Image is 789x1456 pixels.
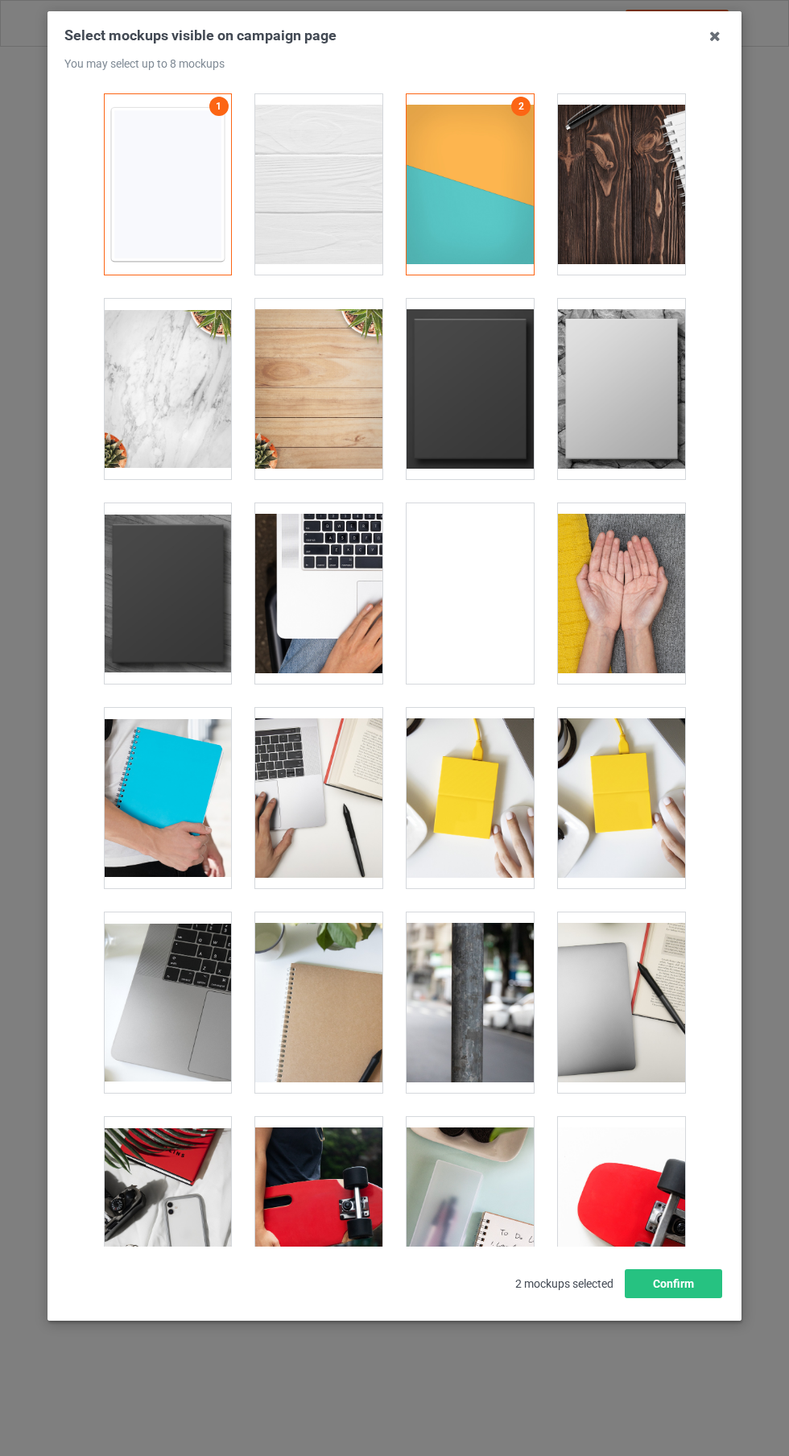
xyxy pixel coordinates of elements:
[504,1266,625,1301] span: 2 mockups selected
[64,27,337,43] span: Select mockups visible on campaign page
[209,97,229,116] a: 1
[64,57,225,70] span: You may select up to 8 mockups
[511,97,531,116] a: 2
[625,1269,722,1298] button: Confirm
